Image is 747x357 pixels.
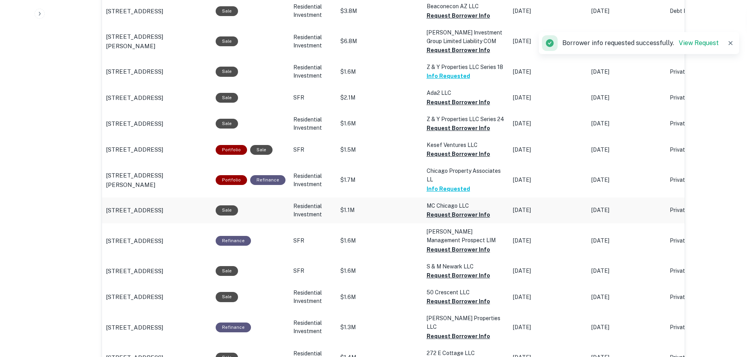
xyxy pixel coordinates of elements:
p: $1.1M [340,206,419,214]
p: S & M Newark LLC [427,262,505,271]
p: Residential Investment [293,319,333,335]
p: [DATE] [513,206,583,214]
button: Info Requested [427,71,470,81]
p: [DATE] [513,120,583,128]
p: [STREET_ADDRESS] [106,119,163,129]
iframe: Chat Widget [708,294,747,332]
div: Sale [216,6,238,16]
p: Private Money [670,323,732,332]
div: Sale [216,36,238,46]
p: Borrower info requested successfully. [562,38,719,48]
p: Z & Y Properties LLC Series 18 [427,63,505,71]
button: Request Borrower Info [427,45,490,55]
a: [STREET_ADDRESS] [106,266,208,276]
p: [DATE] [513,68,583,76]
p: [DATE] [591,293,662,301]
a: [STREET_ADDRESS] [106,93,208,103]
a: [STREET_ADDRESS] [106,292,208,302]
p: 50 Crescent LLC [427,288,505,297]
p: [DATE] [591,237,662,245]
a: [STREET_ADDRESS][PERSON_NAME] [106,32,208,51]
p: MC Chicago LLC [427,201,505,210]
div: Sale [216,93,238,103]
p: SFR [293,237,333,245]
p: $1.5M [340,146,419,154]
button: Request Borrower Info [427,245,490,254]
p: [DATE] [513,7,583,15]
button: Request Borrower Info [427,271,490,280]
p: [PERSON_NAME] Properties LLC [427,314,505,331]
div: This loan purpose was for refinancing [216,323,251,332]
p: [STREET_ADDRESS] [106,67,163,76]
p: $1.6M [340,293,419,301]
p: Residential Investment [293,3,333,19]
div: Sale [216,266,238,276]
p: Ada2 LLC [427,89,505,97]
p: Kesef Ventures LLC [427,141,505,149]
button: Info Requested [427,184,470,194]
p: SFR [293,94,333,102]
p: [STREET_ADDRESS] [106,206,163,215]
p: Beaconecon AZ LLC [427,2,505,11]
div: Sale [250,145,273,155]
button: Request Borrower Info [427,11,490,20]
p: SFR [293,267,333,275]
p: Residential Investment [293,33,333,50]
p: [DATE] [513,146,583,154]
button: Request Borrower Info [427,149,490,159]
p: $1.3M [340,323,419,332]
p: Private Money [670,120,732,128]
div: Sale [216,119,238,129]
a: [STREET_ADDRESS][PERSON_NAME] [106,171,208,189]
p: [STREET_ADDRESS] [106,266,163,276]
a: View Request [679,39,719,47]
p: [DATE] [591,94,662,102]
p: [DATE] [513,267,583,275]
div: Sale [216,205,238,215]
p: Private Money [670,68,732,76]
p: [DATE] [513,94,583,102]
a: [STREET_ADDRESS] [106,67,208,76]
p: [DATE] [591,323,662,332]
p: Private Money [670,176,732,184]
p: $6.8M [340,37,419,45]
p: Private Money [670,293,732,301]
p: Residential Investment [293,172,333,188]
p: $1.7M [340,176,419,184]
div: This loan purpose was for refinancing [250,175,285,185]
p: Residential Investment [293,63,333,80]
p: Chicago Property Associates LL [427,167,505,184]
p: [STREET_ADDRESS] [106,236,163,246]
p: [DATE] [591,267,662,275]
div: Sale [216,67,238,76]
p: [DATE] [591,206,662,214]
a: [STREET_ADDRESS] [106,236,208,246]
button: Request Borrower Info [427,332,490,341]
p: $3.8M [340,7,419,15]
p: [DATE] [513,176,583,184]
p: Private Money [670,206,732,214]
p: [STREET_ADDRESS] [106,145,163,154]
p: Private Money [670,237,732,245]
p: Private Money [670,94,732,102]
p: Residential Investment [293,116,333,132]
p: [DATE] [513,323,583,332]
div: This loan purpose was for refinancing [216,236,251,246]
p: [DATE] [513,237,583,245]
button: Request Borrower Info [427,297,490,306]
button: Request Borrower Info [427,123,490,133]
p: [STREET_ADDRESS] [106,93,163,103]
div: Sale [216,292,238,302]
p: Residential Investment [293,202,333,219]
a: [STREET_ADDRESS] [106,7,208,16]
button: Request Borrower Info [427,210,490,219]
p: [PERSON_NAME] Management Prospect LIM [427,227,505,245]
p: $2.1M [340,94,419,102]
p: [DATE] [591,146,662,154]
p: [DATE] [591,120,662,128]
p: $1.6M [340,267,419,275]
p: $1.6M [340,237,419,245]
